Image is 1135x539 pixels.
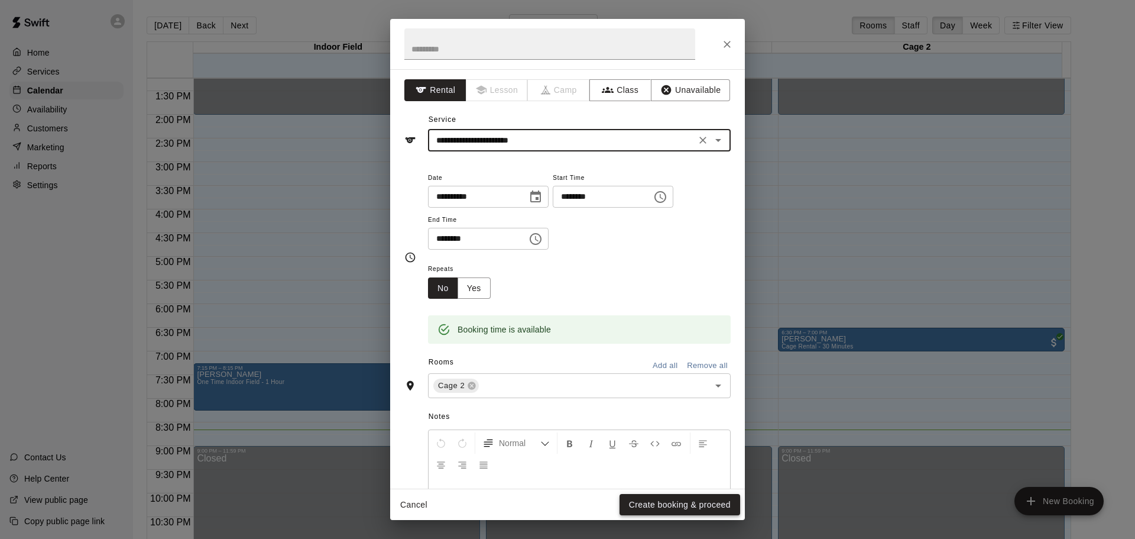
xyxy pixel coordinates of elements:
div: outlined button group [428,277,491,299]
button: Insert Link [666,433,686,454]
button: Format Strikethrough [624,433,644,454]
button: Format Underline [602,433,622,454]
button: Add all [646,357,684,375]
button: Undo [431,433,451,454]
button: Justify Align [474,454,494,475]
span: Repeats [428,262,500,277]
button: Center Align [431,454,451,475]
button: Clear [695,132,711,149]
button: Formatting Options [478,433,554,454]
span: Start Time [553,170,673,186]
button: Rental [404,79,466,101]
span: Camps can only be created in the Services page [528,79,590,101]
button: Right Align [452,454,472,475]
button: Redo [452,433,472,454]
span: Notes [429,408,731,427]
button: Left Align [693,433,713,454]
button: Insert Code [645,433,665,454]
button: Cancel [395,494,433,516]
button: Close [716,34,738,55]
button: Unavailable [651,79,730,101]
button: Remove all [684,357,731,375]
button: Choose time, selected time is 8:30 PM [524,227,547,251]
span: Service [429,115,456,124]
button: Yes [458,277,491,299]
span: Rooms [429,358,454,366]
button: Class [589,79,651,101]
button: Choose date, selected date is Oct 10, 2025 [524,185,547,209]
button: Create booking & proceed [620,494,740,516]
div: Booking time is available [458,319,551,340]
button: Open [710,377,727,394]
span: Date [428,170,549,186]
svg: Service [404,134,416,146]
button: Format Bold [560,433,580,454]
span: Normal [499,437,540,449]
svg: Timing [404,251,416,263]
div: Cage 2 [433,379,479,393]
button: Format Italics [581,433,601,454]
button: Open [710,132,727,149]
span: End Time [428,212,549,228]
button: No [428,277,458,299]
span: Cage 2 [433,380,469,392]
svg: Rooms [404,380,416,392]
button: Choose time, selected time is 8:00 PM [648,185,672,209]
span: Lessons must be created in the Services page first [466,79,528,101]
